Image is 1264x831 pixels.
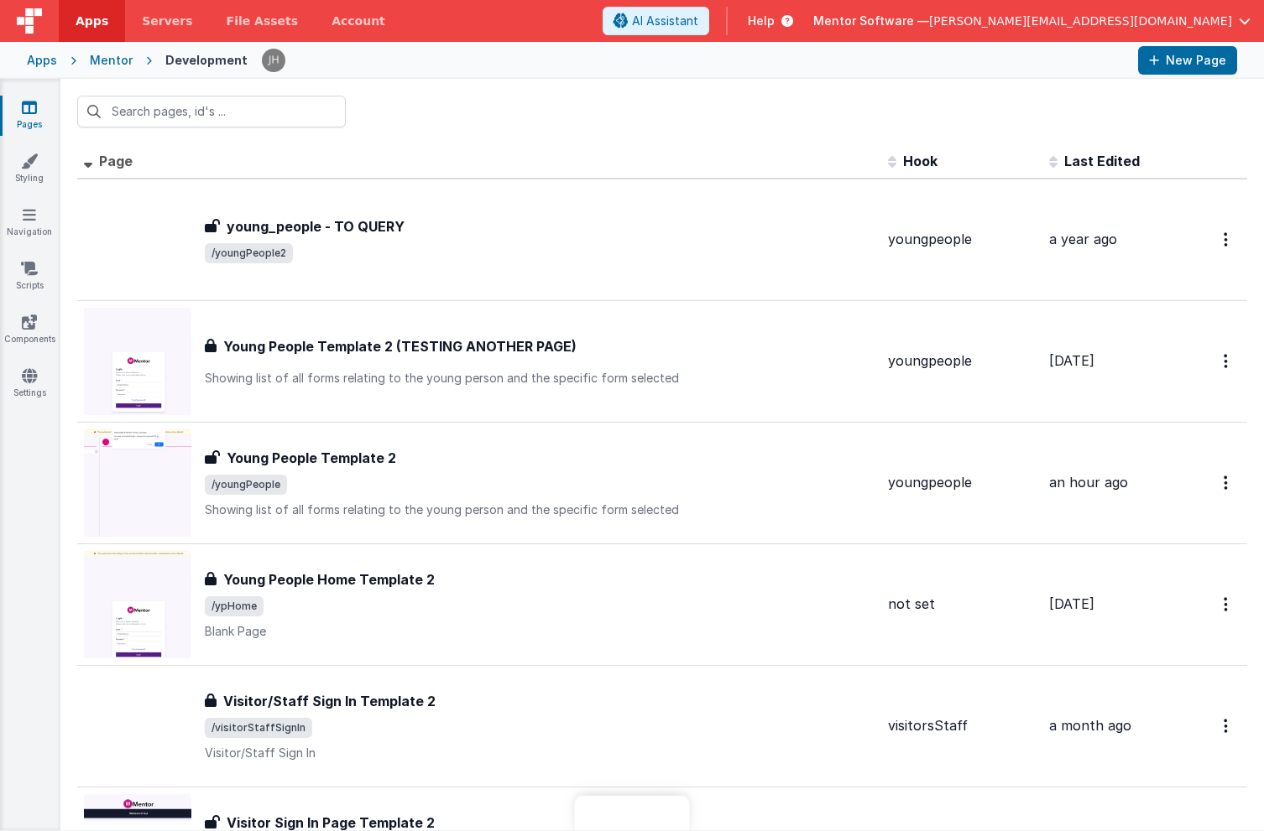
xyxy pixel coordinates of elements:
div: youngpeople [888,473,1036,492]
span: [PERSON_NAME][EMAIL_ADDRESS][DOMAIN_NAME] [929,13,1232,29]
span: Last Edited [1064,153,1140,169]
h3: young_people - TO QUERY [227,216,405,236]
p: Blank Page [205,623,875,640]
span: an hour ago [1049,474,1128,491]
p: Showing list of all forms relating to the young person and the specific form selected [205,501,875,518]
span: a month ago [1049,717,1131,734]
span: AI Assistant [632,13,698,29]
span: Page [99,153,133,169]
div: visitorsStaff [888,716,1036,735]
input: Search pages, id's ... [77,96,346,127]
button: Options [1214,465,1240,500]
h3: Young People Template 2 [227,448,396,468]
img: c2badad8aad3a9dfc60afe8632b41ba8 [262,49,285,72]
h3: Visitor/Staff Sign In Template 2 [223,691,436,711]
span: /ypHome [205,596,264,616]
p: Showing list of all forms relating to the young person and the specific form selected [205,370,875,387]
div: youngpeople [888,230,1036,249]
div: Development [165,52,248,69]
span: Hook [903,153,938,169]
div: Mentor [90,52,133,69]
span: [DATE] [1049,595,1094,612]
button: Options [1214,709,1240,743]
span: Apps [76,13,108,29]
span: Mentor Software — [813,13,929,29]
span: File Assets [227,13,299,29]
span: Help [748,13,775,29]
button: AI Assistant [603,7,709,35]
span: /youngPeople [205,475,287,495]
h3: Young People Template 2 (TESTING ANOTHER PAGE) [223,336,577,356]
span: /youngPeople2 [205,243,293,263]
span: /visitorStaffSignIn [205,718,312,738]
button: Options [1214,222,1240,257]
span: a year ago [1049,231,1117,247]
button: Options [1214,344,1240,378]
div: not set [888,595,1036,614]
span: Servers [142,13,192,29]
button: New Page [1138,46,1237,75]
div: Apps [27,52,57,69]
p: Visitor/Staff Sign In [205,745,875,761]
iframe: Marker.io feedback button [575,796,690,831]
button: Mentor Software — [PERSON_NAME][EMAIL_ADDRESS][DOMAIN_NAME] [813,13,1251,29]
span: [DATE] [1049,352,1094,369]
h3: Young People Home Template 2 [223,569,435,589]
div: youngpeople [888,351,1036,371]
button: Options [1214,587,1240,621]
